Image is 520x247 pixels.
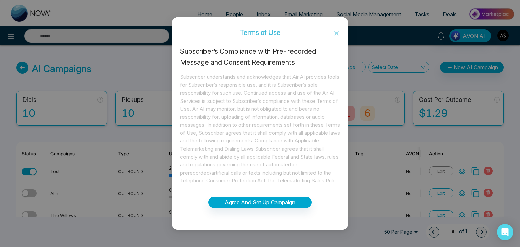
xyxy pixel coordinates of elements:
button: Agree And Set Up Campaign [208,197,312,208]
button: Close [325,24,348,42]
span: close [334,30,339,36]
div: Terms of Use [172,29,348,36]
div: Subscriber’s Compliance with Pre-recorded Message and Consent Requirements [180,46,340,68]
div: Open Intercom Messenger [497,224,513,240]
div: Subscriber understands and acknowledges that Air AI provides tools for Subscriber’s responsible u... [180,73,340,185]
